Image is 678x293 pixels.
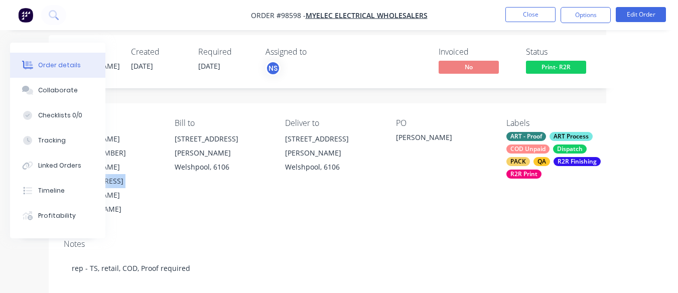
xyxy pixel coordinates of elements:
div: Welshpool, 6106 [175,160,269,174]
div: Labels [506,118,601,128]
div: Invoiced [439,47,514,57]
div: Linked Orders [38,161,81,170]
button: Checklists 0/0 [10,103,105,128]
span: [DATE] [131,61,153,71]
button: NS [265,61,281,76]
div: COD Unpaid [506,144,550,154]
div: Tracking [38,136,66,145]
div: Profitability [38,211,76,220]
button: Order details [10,53,105,78]
button: Tracking [10,128,105,153]
div: PO [396,118,491,128]
div: rep - TS, retail, COD, Proof required [64,253,601,283]
div: [STREET_ADDRESS][PERSON_NAME]Welshpool, 6106 [175,132,269,174]
div: [STREET_ADDRESS][PERSON_NAME] [175,132,269,160]
div: [PERSON_NAME] [396,132,491,146]
span: No [439,61,499,73]
button: Print- R2R [526,61,586,76]
div: Checklists 0/0 [38,111,82,120]
button: Profitability [10,203,105,228]
div: Bill to [175,118,269,128]
button: Linked Orders [10,153,105,178]
div: [STREET_ADDRESS][PERSON_NAME]Welshpool, 6106 [285,132,380,174]
div: Dispatch [553,144,587,154]
div: PACK [506,157,530,166]
span: [DATE] [198,61,220,71]
div: ART Process [550,132,593,141]
button: Collaborate [10,78,105,103]
div: [STREET_ADDRESS][PERSON_NAME] [285,132,380,160]
div: Collaborate [38,86,78,95]
div: Notes [64,239,601,249]
img: Factory [18,8,33,23]
div: QA [533,157,550,166]
div: Timeline [38,186,65,195]
button: Options [561,7,611,23]
a: Myelec Electrical Wholesalers [306,11,428,20]
div: Assigned to [265,47,366,57]
button: Timeline [10,178,105,203]
span: Order #98598 - [251,11,306,20]
span: Print- R2R [526,61,586,73]
button: Edit Order [616,7,666,22]
button: Close [505,7,556,22]
div: R2R Print [506,170,541,179]
div: Order details [38,61,81,70]
div: Required [198,47,253,57]
div: Created [131,47,186,57]
div: Welshpool, 6106 [285,160,380,174]
div: Status [526,47,601,57]
div: R2R Finishing [554,157,601,166]
div: Deliver to [285,118,380,128]
div: ART - Proof [506,132,546,141]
